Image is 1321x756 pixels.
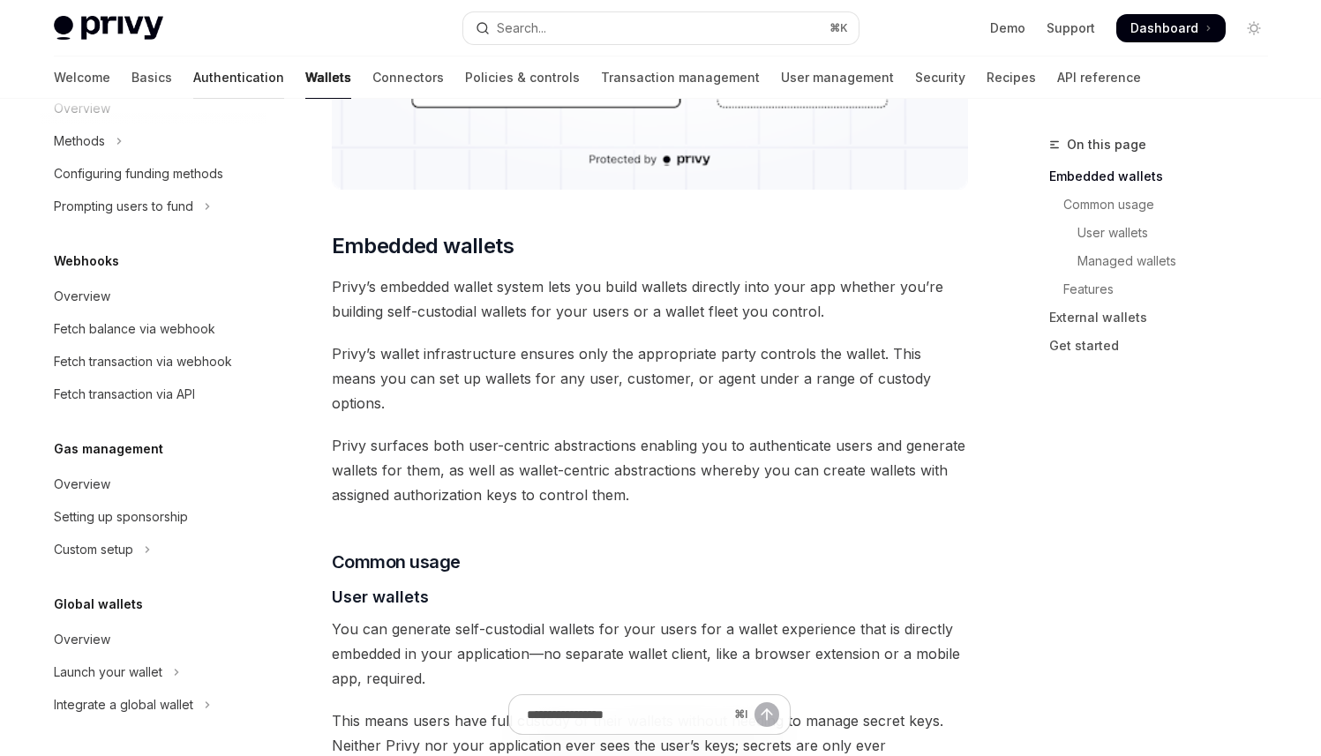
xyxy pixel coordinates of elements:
[54,163,223,184] div: Configuring funding methods
[54,384,195,405] div: Fetch transaction via API
[193,56,284,99] a: Authentication
[1049,191,1282,219] a: Common usage
[1057,56,1141,99] a: API reference
[54,16,163,41] img: light logo
[40,468,266,500] a: Overview
[40,689,266,721] button: Toggle Integrate a global wallet section
[54,662,162,683] div: Launch your wallet
[1049,332,1282,360] a: Get started
[54,474,110,495] div: Overview
[54,196,193,217] div: Prompting users to fund
[332,341,968,415] span: Privy’s wallet infrastructure ensures only the appropriate party controls the wallet. This means ...
[40,158,266,190] a: Configuring funding methods
[332,585,429,609] span: User wallets
[40,125,266,157] button: Toggle Methods section
[497,18,546,39] div: Search...
[40,656,266,688] button: Toggle Launch your wallet section
[1116,14,1226,42] a: Dashboard
[987,56,1036,99] a: Recipes
[332,232,514,260] span: Embedded wallets
[54,251,119,272] h5: Webhooks
[915,56,965,99] a: Security
[332,550,461,574] span: Common usage
[1130,19,1198,37] span: Dashboard
[1240,14,1268,42] button: Toggle dark mode
[54,351,232,372] div: Fetch transaction via webhook
[1049,303,1282,332] a: External wallets
[40,378,266,410] a: Fetch transaction via API
[54,318,215,340] div: Fetch balance via webhook
[1049,247,1282,275] a: Managed wallets
[1049,162,1282,191] a: Embedded wallets
[54,506,188,528] div: Setting up sponsorship
[754,702,779,727] button: Send message
[829,21,848,35] span: ⌘ K
[54,539,133,560] div: Custom setup
[990,19,1025,37] a: Demo
[527,695,727,734] input: Ask a question...
[332,274,968,324] span: Privy’s embedded wallet system lets you build wallets directly into your app whether you’re build...
[54,438,163,460] h5: Gas management
[332,433,968,507] span: Privy surfaces both user-centric abstractions enabling you to authenticate users and generate wal...
[372,56,444,99] a: Connectors
[40,534,266,565] button: Toggle Custom setup section
[465,56,580,99] a: Policies & controls
[463,12,859,44] button: Open search
[40,346,266,378] a: Fetch transaction via webhook
[54,629,110,650] div: Overview
[1049,219,1282,247] a: User wallets
[1047,19,1095,37] a: Support
[54,56,110,99] a: Welcome
[601,56,760,99] a: Transaction management
[40,191,266,222] button: Toggle Prompting users to fund section
[54,286,110,307] div: Overview
[40,501,266,533] a: Setting up sponsorship
[40,281,266,312] a: Overview
[1067,134,1146,155] span: On this page
[305,56,351,99] a: Wallets
[40,624,266,655] a: Overview
[781,56,894,99] a: User management
[54,131,105,152] div: Methods
[54,594,143,615] h5: Global wallets
[40,313,266,345] a: Fetch balance via webhook
[131,56,172,99] a: Basics
[54,694,193,715] div: Integrate a global wallet
[1049,275,1282,303] a: Features
[332,617,968,691] span: You can generate self-custodial wallets for your users for a wallet experience that is directly e...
